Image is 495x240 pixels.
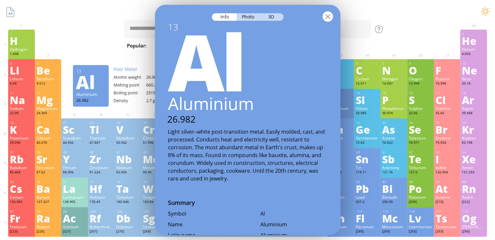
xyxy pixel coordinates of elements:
[10,121,33,125] div: 19
[37,91,60,95] div: 12
[63,135,86,140] div: Scandium
[355,135,379,140] div: Germanium
[329,65,352,75] div: B
[146,98,179,103] div: 2.7 g/cm
[117,121,140,125] div: 23
[116,165,140,170] div: Niobium
[462,76,485,81] div: Neon
[10,52,33,57] div: 1.008
[63,194,86,200] div: Lanthanum
[116,194,140,200] div: Tantalum
[355,224,379,229] div: Flerovium
[10,180,33,184] div: 55
[435,111,459,116] div: 35.45
[143,194,166,200] div: Tungsten
[63,140,86,146] div: 44.956
[143,135,166,140] div: Chromium
[329,91,352,95] div: 13
[89,194,113,200] div: Hafnium
[63,180,86,184] div: 57
[10,81,33,87] div: 6.94
[409,180,432,184] div: 84
[114,98,146,103] div: Density
[143,213,166,223] div: Sg
[382,81,406,87] div: 14.007
[355,170,379,175] div: 118.71
[435,213,459,223] div: Ts
[63,229,86,234] div: [227]
[10,170,33,175] div: 85.468
[237,13,260,21] div: Photo
[10,111,33,116] div: 22.99
[356,209,379,214] div: 114
[10,154,33,164] div: Rb
[10,140,33,146] div: 39.098
[76,91,105,97] div: Aluminium
[435,229,459,234] div: [293]
[37,150,60,154] div: 38
[143,154,166,164] div: Mo
[382,224,406,229] div: Moscovium
[409,76,432,81] div: Oxygen
[154,113,340,125] div: 26.982
[63,150,86,154] div: 39
[143,229,166,234] div: [269]
[36,165,60,170] div: Strontium
[329,111,352,116] div: 26.982
[89,229,113,234] div: [267]
[329,170,352,175] div: 114.818
[462,32,485,36] div: 2
[356,180,379,184] div: 82
[76,77,105,87] div: Al
[168,220,248,228] div: Name
[409,209,432,214] div: 116
[462,209,485,214] div: 118
[355,81,379,87] div: 12.011
[168,127,327,182] div: Light silver–white post-transition metal. Easily molded, cast, and processed. Conducts heat and e...
[462,91,485,95] div: 18
[329,150,352,154] div: 49
[10,76,33,81] div: Lithium
[435,200,459,205] div: [210]
[37,61,60,66] div: 4
[329,121,352,125] div: 31
[329,154,352,164] div: In
[435,135,459,140] div: Bromine
[89,124,113,135] div: Ti
[382,76,406,81] div: Nitrogen
[435,194,459,200] div: Astatine
[462,35,485,46] div: He
[155,92,340,115] div: Aluminium
[117,180,140,184] div: 73
[36,81,60,87] div: 9.012
[382,95,406,105] div: P
[329,81,352,87] div: 10.81
[10,124,33,135] div: K
[382,106,406,111] div: Phosphorus
[462,165,485,170] div: Xenon
[462,106,485,111] div: Argon
[462,52,485,57] div: 4.003
[382,124,406,135] div: As
[356,91,379,95] div: 14
[382,165,406,170] div: Antimony
[462,200,485,205] div: [222]
[10,165,33,170] div: Rubidium
[462,111,485,116] div: 39.948
[10,194,33,200] div: Cesium
[356,121,379,125] div: 32
[435,124,459,135] div: Br
[436,91,459,95] div: 17
[382,154,406,164] div: Sb
[435,76,459,81] div: Fluorine
[143,209,166,214] div: 106
[143,124,166,135] div: Cr
[356,150,379,154] div: 50
[89,183,113,194] div: Hf
[260,220,327,228] div: Aluminium
[10,150,33,154] div: 37
[462,81,485,87] div: 20.18
[355,200,379,205] div: 207.2
[435,170,459,175] div: 126.904
[329,124,352,135] div: Ga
